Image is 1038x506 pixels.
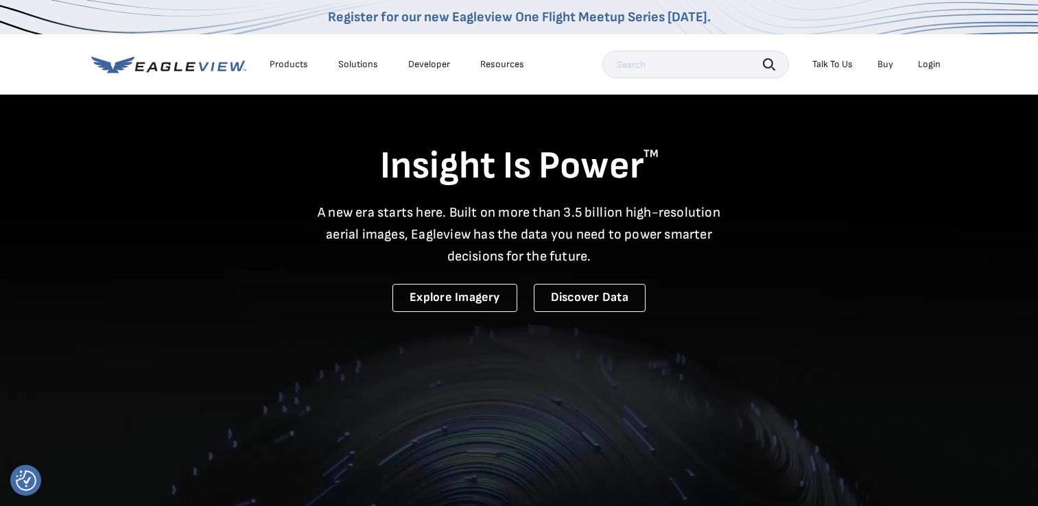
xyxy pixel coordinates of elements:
a: Discover Data [534,284,646,312]
img: Revisit consent button [16,470,36,491]
a: Buy [877,58,893,71]
sup: TM [644,147,659,160]
div: Products [270,58,308,71]
div: Solutions [338,58,378,71]
input: Search [602,51,789,78]
a: Explore Imagery [392,284,517,312]
p: A new era starts here. Built on more than 3.5 billion high-resolution aerial images, Eagleview ha... [309,202,729,267]
div: Login [918,58,941,71]
button: Consent Preferences [16,470,36,491]
h1: Insight Is Power [91,143,947,191]
div: Resources [480,58,524,71]
div: Talk To Us [812,58,853,71]
a: Register for our new Eagleview One Flight Meetup Series [DATE]. [328,9,711,25]
a: Developer [408,58,450,71]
